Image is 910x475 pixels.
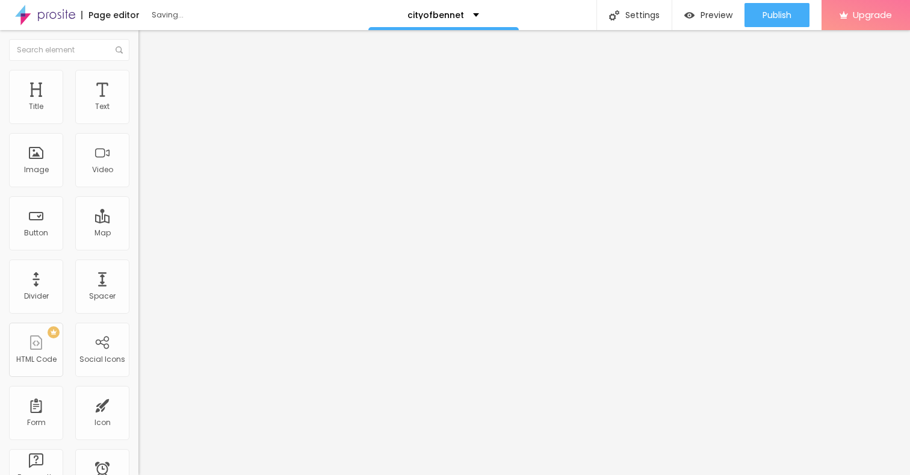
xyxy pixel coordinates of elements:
[27,418,46,427] div: Form
[684,10,695,20] img: view-1.svg
[95,102,110,111] div: Text
[407,11,464,19] p: cityofbennet
[24,229,48,237] div: Button
[853,10,892,20] span: Upgrade
[24,166,49,174] div: Image
[94,418,111,427] div: Icon
[138,30,910,475] iframe: Editor
[79,355,125,364] div: Social Icons
[29,102,43,111] div: Title
[763,10,791,20] span: Publish
[701,10,732,20] span: Preview
[16,355,57,364] div: HTML Code
[116,46,123,54] img: Icone
[81,11,140,19] div: Page editor
[744,3,809,27] button: Publish
[92,166,113,174] div: Video
[152,11,290,19] div: Saving...
[672,3,744,27] button: Preview
[24,292,49,300] div: Divider
[9,39,129,61] input: Search element
[94,229,111,237] div: Map
[609,10,619,20] img: Icone
[89,292,116,300] div: Spacer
